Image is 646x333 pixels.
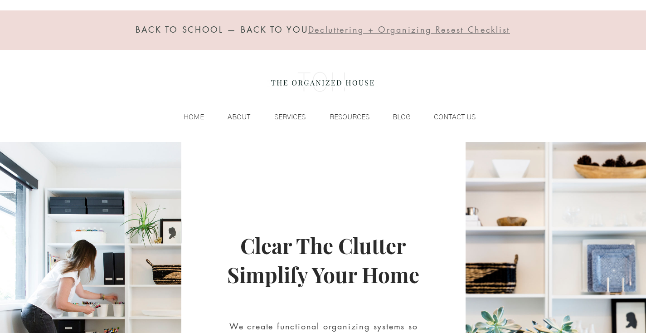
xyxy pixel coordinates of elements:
span: Decluttering + Organizing Resest Checklist [308,24,510,35]
p: HOME [179,110,209,124]
a: Decluttering + Organizing Resest Checklist [308,26,510,34]
p: RESOURCES [325,110,374,124]
span: BACK TO SCHOOL — BACK TO YOU [136,24,308,35]
p: ABOUT [223,110,255,124]
img: the organized house [267,64,378,100]
a: RESOURCES [310,110,374,124]
p: SERVICES [270,110,310,124]
nav: Site [165,110,480,124]
a: SERVICES [255,110,310,124]
a: ABOUT [209,110,255,124]
a: HOME [165,110,209,124]
p: BLOG [388,110,415,124]
a: CONTACT US [415,110,480,124]
a: BLOG [374,110,415,124]
p: CONTACT US [429,110,480,124]
span: Clear The Clutter Simplify Your Home [227,231,419,289]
